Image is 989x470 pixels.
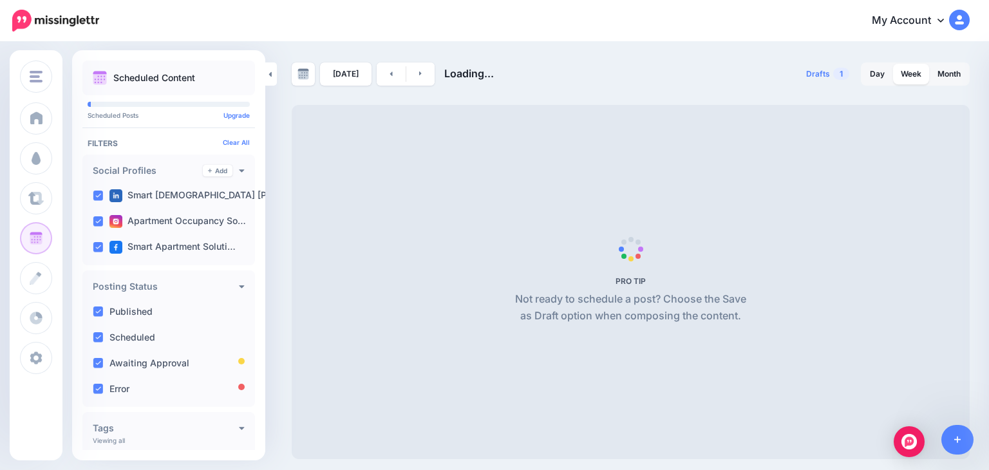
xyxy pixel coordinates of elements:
[833,68,849,80] span: 1
[806,70,830,78] span: Drafts
[109,241,236,254] label: Smart Apartment Soluti…
[223,111,250,119] a: Upgrade
[203,165,232,176] a: Add
[297,68,309,80] img: calendar-grey-darker.png
[12,10,99,32] img: Missinglettr
[93,282,239,291] h4: Posting Status
[510,276,751,286] h5: PRO TIP
[859,5,970,37] a: My Account
[510,291,751,324] p: Not ready to schedule a post? Choose the Save as Draft option when composing the content.
[798,62,857,86] a: Drafts1
[93,424,239,433] h4: Tags
[113,73,195,82] p: Scheduled Content
[444,67,494,80] span: Loading...
[893,64,929,84] a: Week
[223,138,250,146] a: Clear All
[109,359,189,368] label: Awaiting Approval
[894,426,925,457] div: Open Intercom Messenger
[109,189,122,202] img: linkedin-square.png
[109,241,122,254] img: facebook-square.png
[88,112,250,118] p: Scheduled Posts
[109,384,129,393] label: Error
[88,138,250,148] h4: Filters
[109,307,153,316] label: Published
[109,215,246,228] label: Apartment Occupancy So…
[320,62,372,86] a: [DATE]
[109,215,122,228] img: instagram-square.png
[30,71,42,82] img: menu.png
[93,437,125,444] p: Viewing all
[109,189,340,202] label: Smart [DEMOGRAPHIC_DATA] [PERSON_NAME]…
[930,64,968,84] a: Month
[93,166,203,175] h4: Social Profiles
[93,71,107,85] img: calendar.png
[862,64,892,84] a: Day
[109,333,155,342] label: Scheduled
